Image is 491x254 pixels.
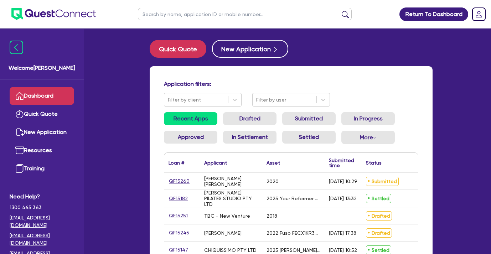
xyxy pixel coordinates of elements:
a: QF15147 [169,246,188,254]
span: 1300 465 363 [10,204,74,211]
span: Need Help? [10,192,74,201]
input: Search by name, application ID or mobile number... [138,8,352,20]
span: Drafted [366,228,392,238]
img: training [15,164,24,173]
img: icon-menu-close [10,41,23,54]
img: new-application [15,128,24,136]
a: Dashboard [10,87,74,105]
div: 2020 [267,178,279,184]
img: resources [15,146,24,155]
a: In Progress [341,112,395,125]
div: CHIQUISSIMO PTY LTD [204,247,257,253]
a: In Settlement [223,131,276,144]
div: [DATE] 17:38 [329,230,356,236]
a: Dropdown toggle [470,5,488,24]
img: quick-quote [15,110,24,118]
button: Quick Quote [150,40,206,58]
div: TBC - New Venture [204,213,250,219]
a: Recent Apps [164,112,217,125]
div: 2025 [PERSON_NAME] Platinum Plasma Pen and Apilus Senior 3G [267,247,320,253]
div: 2018 [267,213,277,219]
div: [PERSON_NAME] [PERSON_NAME] [204,176,258,187]
h4: Application filters: [164,81,418,87]
a: Submitted [282,112,336,125]
span: Submitted [366,177,399,186]
span: Welcome [PERSON_NAME] [9,64,75,72]
div: [DATE] 10:29 [329,178,357,184]
div: [DATE] 10:52 [329,247,357,253]
div: [PERSON_NAME] PILATES STUDIO PTY LTD [204,190,258,207]
div: 2025 Your Reformer Envey [267,196,320,201]
a: QF15182 [169,195,188,203]
div: [DATE] 13:32 [329,196,357,201]
img: quest-connect-logo-blue [11,8,96,20]
span: Settled [366,194,391,203]
a: Training [10,160,74,178]
a: Quick Quote [10,105,74,123]
a: [EMAIL_ADDRESS][DOMAIN_NAME] [10,232,74,247]
a: QF15251 [169,212,188,220]
a: Resources [10,141,74,160]
div: Submitted time [329,158,354,168]
div: Asset [267,160,280,165]
a: Drafted [223,112,276,125]
a: Quick Quote [150,40,212,58]
div: Loan # [169,160,184,165]
a: [EMAIL_ADDRESS][DOMAIN_NAME] [10,214,74,229]
a: QF15245 [169,229,190,237]
div: Applicant [204,160,227,165]
a: Settled [282,131,336,144]
div: 2022 Fuso FECX1KR3SFBD [267,230,320,236]
button: Dropdown toggle [341,131,395,144]
a: QF15260 [169,177,190,185]
a: Approved [164,131,217,144]
a: Return To Dashboard [399,7,468,21]
div: [PERSON_NAME] [204,230,242,236]
button: New Application [212,40,288,58]
a: New Application [10,123,74,141]
span: Drafted [366,211,392,221]
div: Status [366,160,382,165]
